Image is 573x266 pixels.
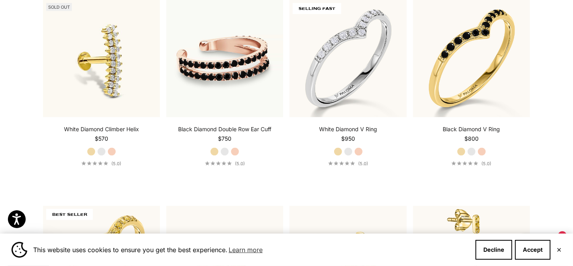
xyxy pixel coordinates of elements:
sale-price: $750 [218,135,231,143]
span: (5.0) [111,161,121,166]
span: (5.0) [235,161,245,166]
a: Learn more [227,244,264,256]
sale-price: $570 [95,135,108,143]
span: (5.0) [481,161,491,166]
sale-price: $950 [341,135,355,143]
sale-price: $800 [464,135,479,143]
a: White Diamond V Ring [319,125,377,133]
sold-out-badge: Sold out [46,3,72,11]
a: 5.0 out of 5.0 stars(5.0) [205,161,245,166]
a: 5.0 out of 5.0 stars(5.0) [81,161,121,166]
a: Black Diamond V Ring [443,125,500,133]
button: Close [556,247,562,252]
div: 5.0 out of 5.0 stars [328,161,355,166]
span: This website uses cookies to ensure you get the best experience. [33,244,469,256]
div: 5.0 out of 5.0 stars [205,161,232,166]
a: Black Diamond Double Row Ear Cuff [178,125,271,133]
button: Decline [475,240,512,260]
button: Accept [515,240,550,260]
div: 5.0 out of 5.0 stars [81,161,108,166]
img: Cookie banner [11,242,27,258]
div: 5.0 out of 5.0 stars [451,161,478,166]
a: 5.0 out of 5.0 stars(5.0) [451,161,491,166]
a: 5.0 out of 5.0 stars(5.0) [328,161,368,166]
span: (5.0) [358,161,368,166]
a: White Diamond Climber Helix [64,125,139,133]
span: BEST SELLER [46,209,93,220]
span: SELLING FAST [293,3,341,14]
